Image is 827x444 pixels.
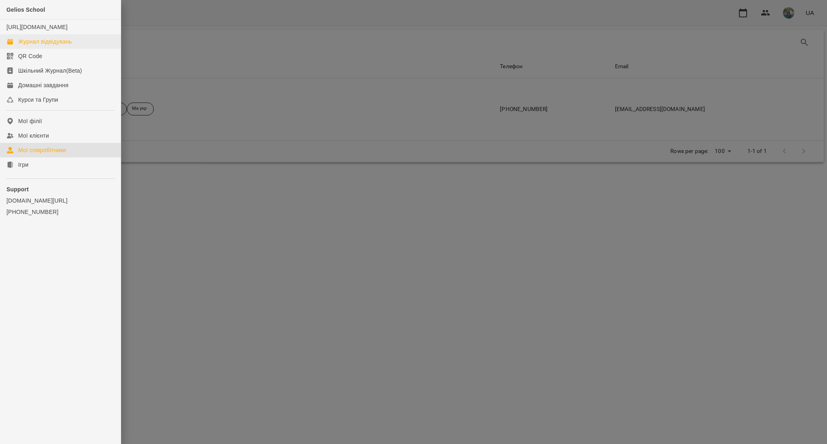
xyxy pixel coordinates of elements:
div: Домашні завдання [18,81,68,89]
div: Мої філії [18,117,42,125]
a: [PHONE_NUMBER] [6,208,114,216]
p: Support [6,185,114,193]
div: Курси та Групи [18,96,58,104]
a: [DOMAIN_NAME][URL] [6,197,114,205]
div: Журнал відвідувань [18,38,72,46]
div: QR Code [18,52,42,60]
a: [URL][DOMAIN_NAME] [6,24,67,30]
div: Мої співробітники [18,146,66,154]
span: Gelios School [6,6,45,13]
div: Шкільний Журнал(Beta) [18,67,82,75]
div: Мої клієнти [18,132,49,140]
div: Ігри [18,161,28,169]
